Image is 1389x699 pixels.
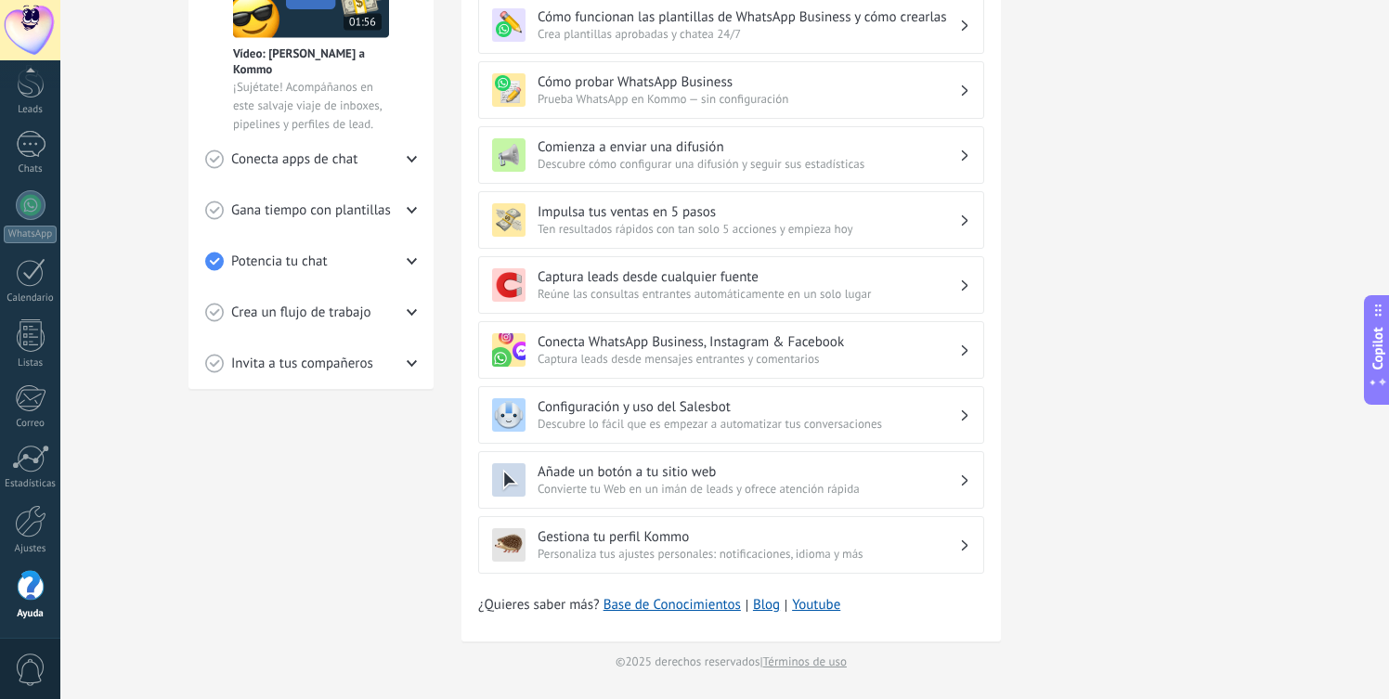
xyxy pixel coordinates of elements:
[538,481,959,497] span: Convierte tu Web en un imán de leads y ofrece atención rápida
[538,91,959,107] span: Prueba WhatsApp en Kommo — sin configuración
[4,104,58,116] div: Leads
[538,268,959,286] h3: Captura leads desde cualquier fuente
[753,596,780,615] a: Blog
[4,418,58,430] div: Correo
[538,203,959,221] h3: Impulsa tus ventas en 5 pasos
[538,286,959,302] span: Reúne las consultas entrantes automáticamente en un solo lugar
[538,156,959,172] span: Descubre cómo configurar una difusión y seguir sus estadísticas
[233,45,389,77] span: Vídeo: [PERSON_NAME] a Kommo
[231,201,391,220] span: Gana tiempo con plantillas
[538,463,959,481] h3: Añade un botón a tu sitio web
[538,528,959,546] h3: Gestiona tu perfil Kommo
[538,333,959,351] h3: Conecta WhatsApp Business, Instagram & Facebook
[4,608,58,620] div: Ayuda
[231,252,328,271] span: Potencia tu chat
[792,596,840,614] a: Youtube
[538,221,959,237] span: Ten resultados rápidos con tan solo 5 acciones y empieza hoy
[4,543,58,555] div: Ajustes
[4,357,58,369] div: Listas
[231,304,371,322] span: Crea un flujo de trabajo
[4,226,57,243] div: WhatsApp
[616,653,847,671] span: © 2025 derechos reservados |
[763,654,847,669] a: Términos de uso
[1369,327,1387,369] span: Copilot
[538,351,959,367] span: Captura leads desde mensajes entrantes y comentarios
[4,478,58,490] div: Estadísticas
[538,8,959,26] h3: Cómo funcionan las plantillas de WhatsApp Business y cómo crearlas
[538,138,959,156] h3: Comienza a enviar una difusión
[538,73,959,91] h3: Cómo probar WhatsApp Business
[231,355,373,373] span: Invita a tus compañeros
[233,78,389,134] span: ¡Sujétate! Acompáñanos en este salvaje viaje de inboxes, pipelines y perfiles de lead.
[538,546,959,562] span: Personaliza tus ajustes personales: notificaciones, idioma y más
[538,398,959,416] h3: Configuración y uso del Salesbot
[4,163,58,175] div: Chats
[4,292,58,304] div: Calendario
[604,596,741,615] a: Base de Conocimientos
[538,26,959,42] span: Crea plantillas aprobadas y chatea 24/7
[231,150,357,169] span: Conecta apps de chat
[538,416,959,432] span: Descubre lo fácil que es empezar a automatizar tus conversaciones
[478,596,840,615] span: ¿Quieres saber más?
